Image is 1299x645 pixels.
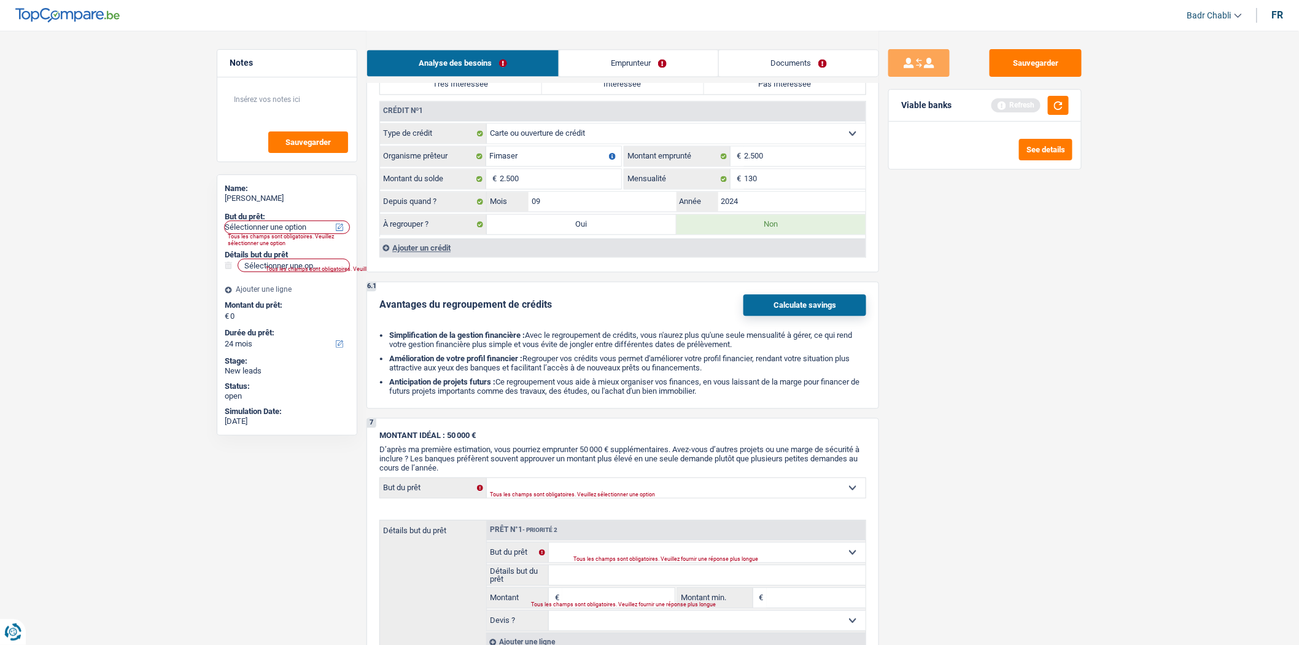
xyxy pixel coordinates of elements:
[380,214,487,234] label: À regrouper ?
[677,214,866,234] label: Non
[991,98,1041,112] div: Refresh
[225,381,349,391] div: Status:
[487,542,549,562] label: But du prêt
[230,58,344,68] h5: Notes
[389,377,495,386] b: Anticipation de projets futurs :
[1187,10,1231,21] span: Badr Chabli
[380,146,486,166] label: Organisme prêteur
[573,557,836,562] div: Tous les champs sont obligatoires. Veuillez fournir une réponse plus longue
[389,354,522,363] b: Amélioration de votre profil financier :
[487,192,529,211] label: Mois
[367,418,376,428] div: 7
[379,238,866,257] div: Ajouter un crédit
[367,282,376,291] div: 6.1
[389,330,525,340] b: Simplification de la gestion financière :
[522,526,557,533] span: - Priorité 2
[225,391,349,401] div: open
[486,169,500,189] span: €
[490,493,827,498] div: Tous les champs sont obligatoires. Veuillez sélectionner une option
[753,588,767,608] span: €
[389,354,866,372] li: Regrouper vos crédits vous permet d'améliorer votre profil financier, rendant votre situation plu...
[268,131,348,153] button: Sauvegarder
[225,407,349,416] div: Simulation Date:
[990,49,1082,77] button: Sauvegarder
[15,8,120,23] img: TopCompare Logo
[542,74,704,94] label: Intéressée
[225,311,229,321] span: €
[677,192,718,211] label: Année
[624,146,731,166] label: Montant emprunté
[380,520,486,534] label: Détails but du prêt
[719,50,878,76] a: Documents
[225,250,349,260] div: Détails but du prêt
[380,123,487,143] label: Type de crédit
[743,294,866,316] button: Calculate savings
[225,193,349,203] div: [PERSON_NAME]
[380,478,487,498] label: But du prêt
[624,169,731,189] label: Mensualité
[487,214,677,234] label: Oui
[731,169,744,189] span: €
[379,445,859,472] span: D’après ma première estimation, vous pourriez emprunter 50 000 € supplémentaires. Avez-vous d’aut...
[285,138,331,146] span: Sauvegarder
[901,100,952,111] div: Viable banks
[529,192,677,211] input: MM
[380,169,486,189] label: Montant du solde
[379,299,552,310] div: Avantages du regroupement de crédits
[487,588,549,608] label: Montant
[731,146,744,166] span: €
[380,74,542,94] label: Très Intéressée
[225,285,349,294] div: Ajouter une ligne
[389,330,866,349] li: Avec le regroupement de crédits, vous n'aurez plus qu'une seule mensualité à gérer, ce qui rend v...
[487,565,549,585] label: Détails but du prêt
[389,377,866,396] li: Ce regroupement vous aide à mieux organiser vos finances, en vous laissant de la marge pour finan...
[225,212,347,222] label: But du prêt:
[704,74,866,94] label: Pas Intéressée
[225,416,349,426] div: [DATE]
[225,366,349,376] div: New leads
[380,107,426,114] div: Crédit nº1
[678,588,753,608] label: Montant min.
[379,431,476,440] span: MONTANT IDÉAL : 50 000 €
[1272,9,1284,21] div: fr
[225,300,347,310] label: Montant du prêt:
[1177,6,1242,26] a: Badr Chabli
[225,184,349,193] div: Name:
[380,192,487,211] label: Depuis quand ?
[228,233,352,247] div: Tous les champs sont obligatoires. Veuillez sélectionner une option
[718,192,866,211] input: AAAA
[1019,139,1072,160] button: See details
[549,588,562,608] span: €
[487,611,549,630] label: Devis ?
[559,50,718,76] a: Emprunteur
[487,526,560,534] div: Prêt n°1
[532,603,660,608] div: Tous les champs sont obligatoires. Veuillez fournir une réponse plus longue
[367,50,559,76] a: Analyse des besoins
[225,328,347,338] label: Durée du prêt:
[225,356,349,366] div: Stage:
[266,267,341,272] div: Tous les champs sont obligatoires. Veuillez fournir une réponse plus longue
